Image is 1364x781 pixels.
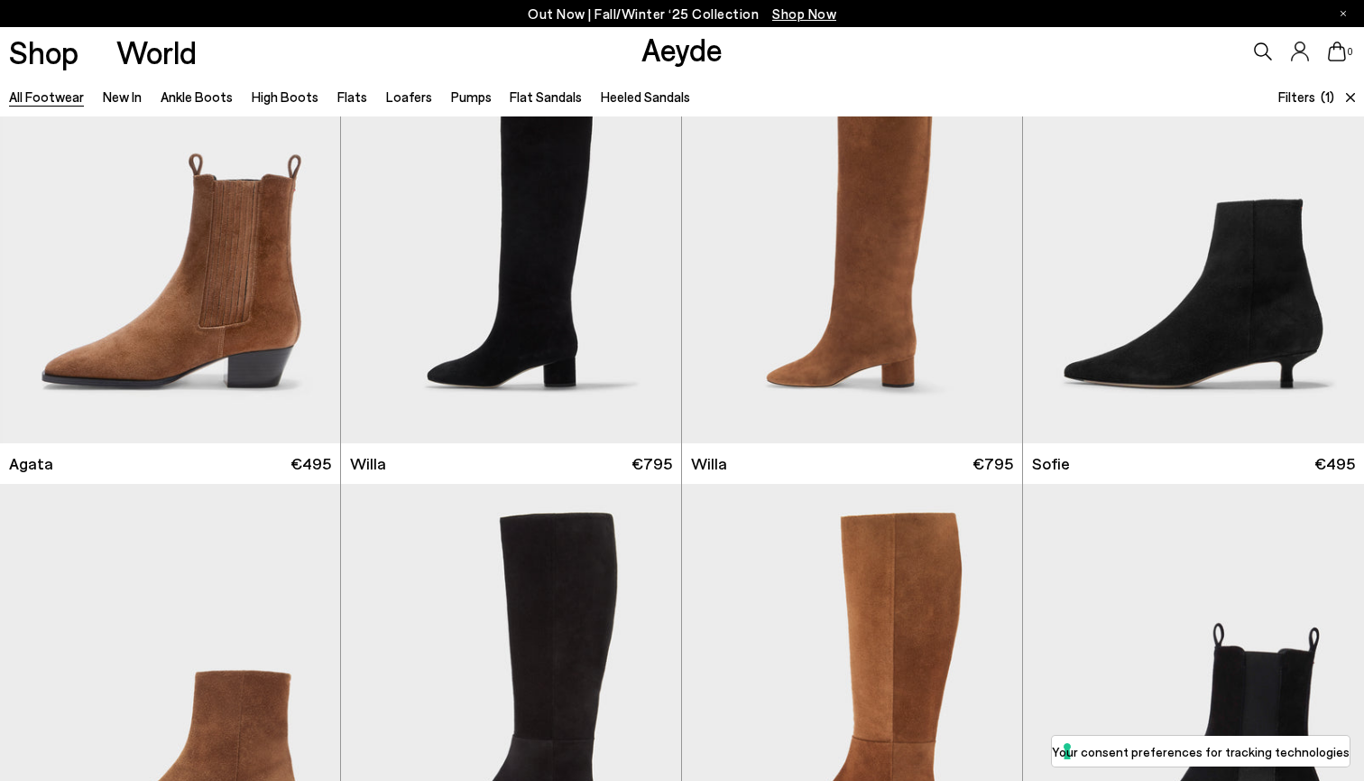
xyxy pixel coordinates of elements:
[772,5,836,22] span: Navigate to /collections/new-in
[103,88,142,105] a: New In
[1052,742,1350,761] label: Your consent preferences for tracking technologies
[1328,42,1346,61] a: 0
[1052,736,1350,767] button: Your consent preferences for tracking technologies
[1314,452,1355,475] span: €495
[350,452,386,475] span: Willa
[161,88,233,105] a: Ankle Boots
[601,88,690,105] a: Heeled Sandals
[1023,15,1364,443] img: Sofie Suede Ankle Boots
[341,443,681,484] a: Willa €795
[252,88,318,105] a: High Boots
[9,452,53,475] span: Agata
[682,443,1022,484] a: Willa €795
[337,88,367,105] a: Flats
[9,36,78,68] a: Shop
[641,30,723,68] a: Aeyde
[1321,87,1334,107] span: (1)
[510,88,582,105] a: Flat Sandals
[290,452,331,475] span: €495
[1032,452,1070,475] span: Sofie
[451,88,492,105] a: Pumps
[341,15,681,443] img: Willa Suede Over-Knee Boots
[116,36,197,68] a: World
[1023,443,1364,484] a: Sofie €495
[691,452,727,475] span: Willa
[9,88,84,105] a: All Footwear
[631,452,672,475] span: €795
[528,3,836,25] p: Out Now | Fall/Winter ‘25 Collection
[1278,88,1315,105] span: Filters
[682,15,1022,443] img: Willa Suede Knee-High Boots
[386,88,432,105] a: Loafers
[972,452,1013,475] span: €795
[1346,47,1355,57] span: 0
